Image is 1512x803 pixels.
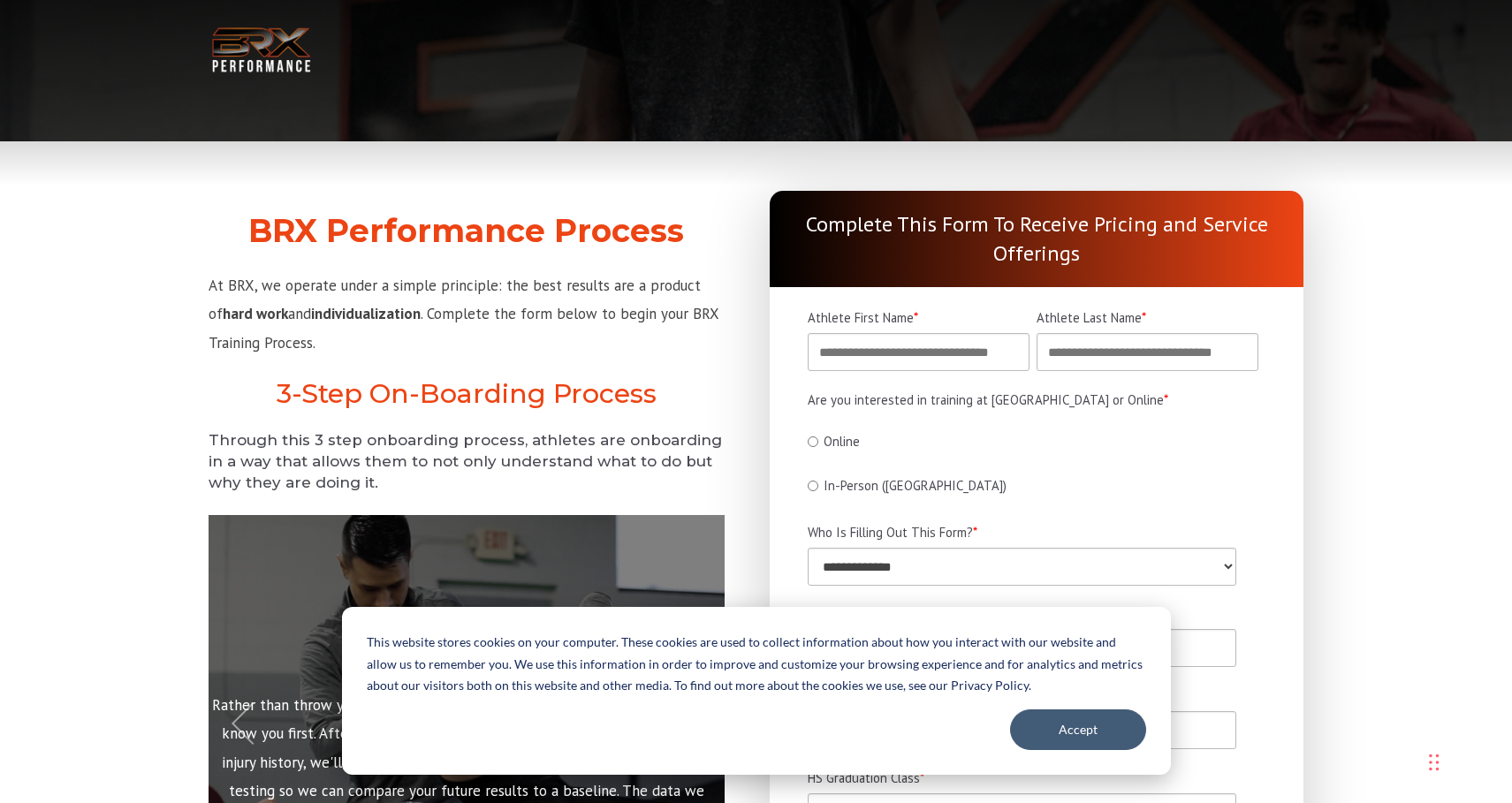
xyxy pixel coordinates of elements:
span: At BRX, we operate under a simple principle: the best results are a product of [209,276,701,323]
p: This website stores cookies on your computer. These cookies are used to collect information about... [367,632,1146,697]
iframe: Chat Widget [1251,612,1512,803]
strong: individualization [311,304,421,323]
h2: 3-Step On-Boarding Process [209,378,725,410]
h2: BRX Performance Process [209,212,725,250]
span: Athlete Last Name [1037,309,1142,326]
input: In-Person ([GEOGRAPHIC_DATA]) [808,481,818,491]
div: Complete This Form To Receive Pricing and Service Offerings [770,191,1303,287]
img: BRX Transparent Logo-2 [209,23,315,77]
div: Cookie banner [342,607,1171,775]
span: Your Email [808,606,866,623]
span: Online [824,433,860,450]
span: Are you interested in training at [GEOGRAPHIC_DATA] or Online [808,391,1164,408]
strong: hard work [223,304,288,323]
span: and [288,304,311,323]
span: Athlete First Name [808,309,914,326]
h5: Through this 3 step onboarding process, athletes are onboarding in a way that allows them to not ... [209,430,725,493]
input: Online [808,436,818,447]
span: Who Is Filling Out This Form? [808,524,973,541]
span: In-Person ([GEOGRAPHIC_DATA]) [824,477,1007,494]
span: HS Graduation Class [808,769,920,786]
button: Accept [1010,709,1146,750]
div: Drag [1429,736,1440,789]
span: . Complete the form below to begin your BRX Training Process. [209,304,718,352]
